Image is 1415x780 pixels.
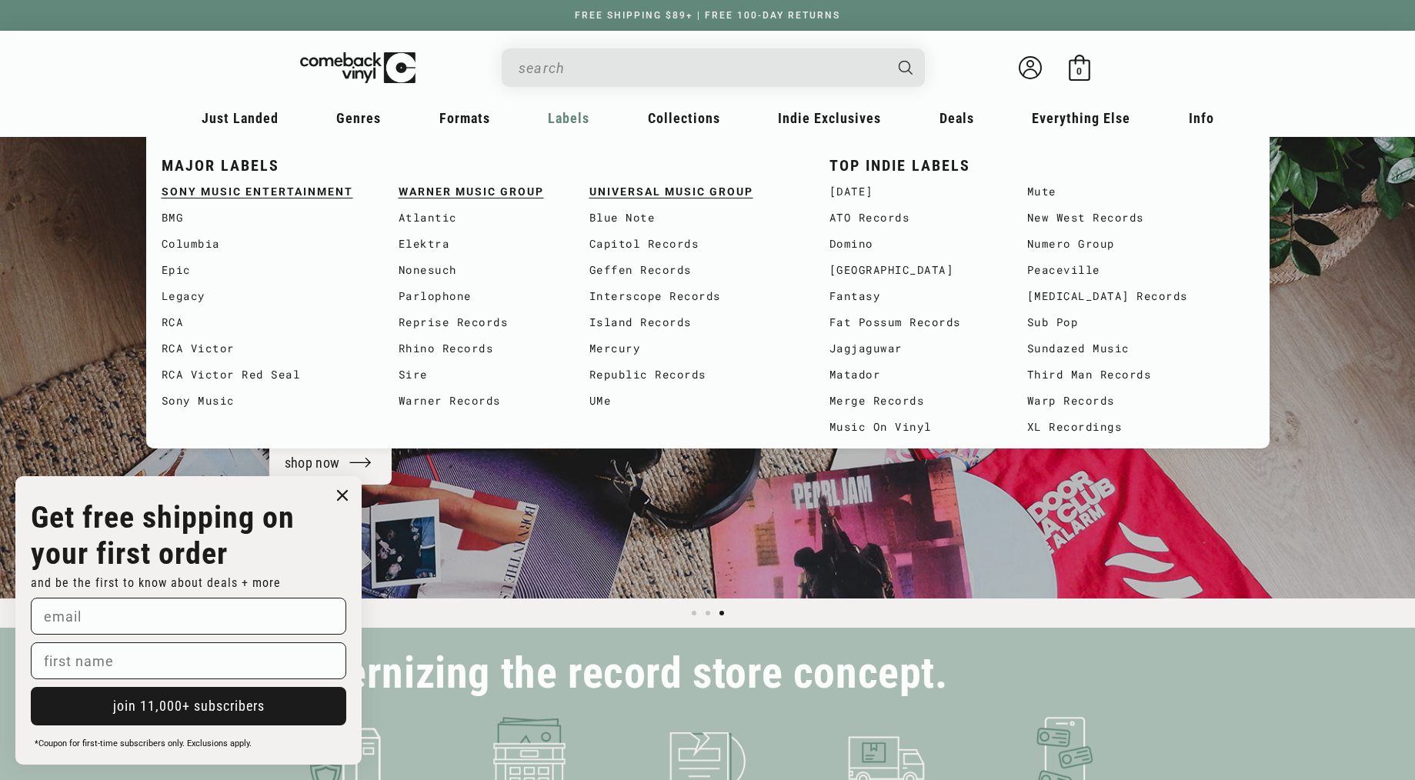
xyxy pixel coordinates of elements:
[399,362,589,388] a: Sire
[519,52,883,84] input: When autocomplete results are available use up and down arrows to review and enter to select
[1076,65,1082,77] span: 0
[589,283,799,309] a: Interscope Records
[31,642,346,679] input: first name
[829,414,1027,440] a: Music On Vinyl
[31,499,295,572] strong: Get free shipping on your first order
[399,205,589,231] a: Atlantic
[502,48,925,87] div: Search
[548,110,589,126] span: Labels
[399,283,589,309] a: Parlophone
[829,257,1027,283] a: [GEOGRAPHIC_DATA]
[399,309,589,335] a: Reprise Records
[202,110,279,126] span: Just Landed
[269,655,948,692] h2: Modernizing the record store concept.
[1032,110,1130,126] span: Everything Else
[648,110,720,126] span: Collections
[885,48,926,87] button: Search
[31,575,281,590] span: and be the first to know about deals + more
[829,362,1027,388] a: Matador
[589,205,799,231] a: Blue Note
[162,231,399,257] a: Columbia
[589,231,799,257] a: Capitol Records
[559,10,856,21] a: FREE SHIPPING $89+ | FREE 100-DAY RETURNS
[1027,414,1254,440] a: XL Recordings
[35,738,252,748] span: *Coupon for first-time subscribers only. Exclusions apply.
[399,231,589,257] a: Elektra
[31,687,346,725] button: join 11,000+ subscribers
[701,606,715,620] button: Load slide 2 of 3
[399,257,589,283] a: Nonesuch
[331,484,354,507] button: Close dialog
[829,205,1027,231] a: ATO Records
[829,178,1027,205] a: [DATE]
[589,257,799,283] a: Geffen Records
[162,309,399,335] a: RCA
[1027,362,1254,388] a: Third Man Records
[1027,309,1254,335] a: Sub Pop
[829,309,1027,335] a: Fat Possum Records
[589,388,799,414] a: UMe
[1027,388,1254,414] a: Warp Records
[336,110,381,126] span: Genres
[589,335,799,362] a: Mercury
[162,362,399,388] a: RCA Victor Red Seal
[939,110,974,126] span: Deals
[439,110,490,126] span: Formats
[1189,110,1214,126] span: Info
[1027,257,1254,283] a: Peaceville
[399,335,589,362] a: Rhino Records
[1027,178,1254,205] a: Mute
[829,231,1027,257] a: Domino
[1027,283,1254,309] a: [MEDICAL_DATA] Records
[399,388,589,414] a: Warner Records
[162,205,399,231] a: BMG
[162,257,399,283] a: Epic
[589,309,799,335] a: Island Records
[31,598,346,635] input: email
[687,606,701,620] button: Load slide 1 of 3
[162,388,399,414] a: Sony Music
[1027,231,1254,257] a: Numero Group
[589,362,799,388] a: Republic Records
[778,110,881,126] span: Indie Exclusives
[829,283,1027,309] a: Fantasy
[1027,205,1254,231] a: New West Records
[829,335,1027,362] a: Jagjaguwar
[162,283,399,309] a: Legacy
[1027,335,1254,362] a: Sundazed Music
[162,335,399,362] a: RCA Victor
[829,388,1027,414] a: Merge Records
[715,606,729,620] button: Load slide 3 of 3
